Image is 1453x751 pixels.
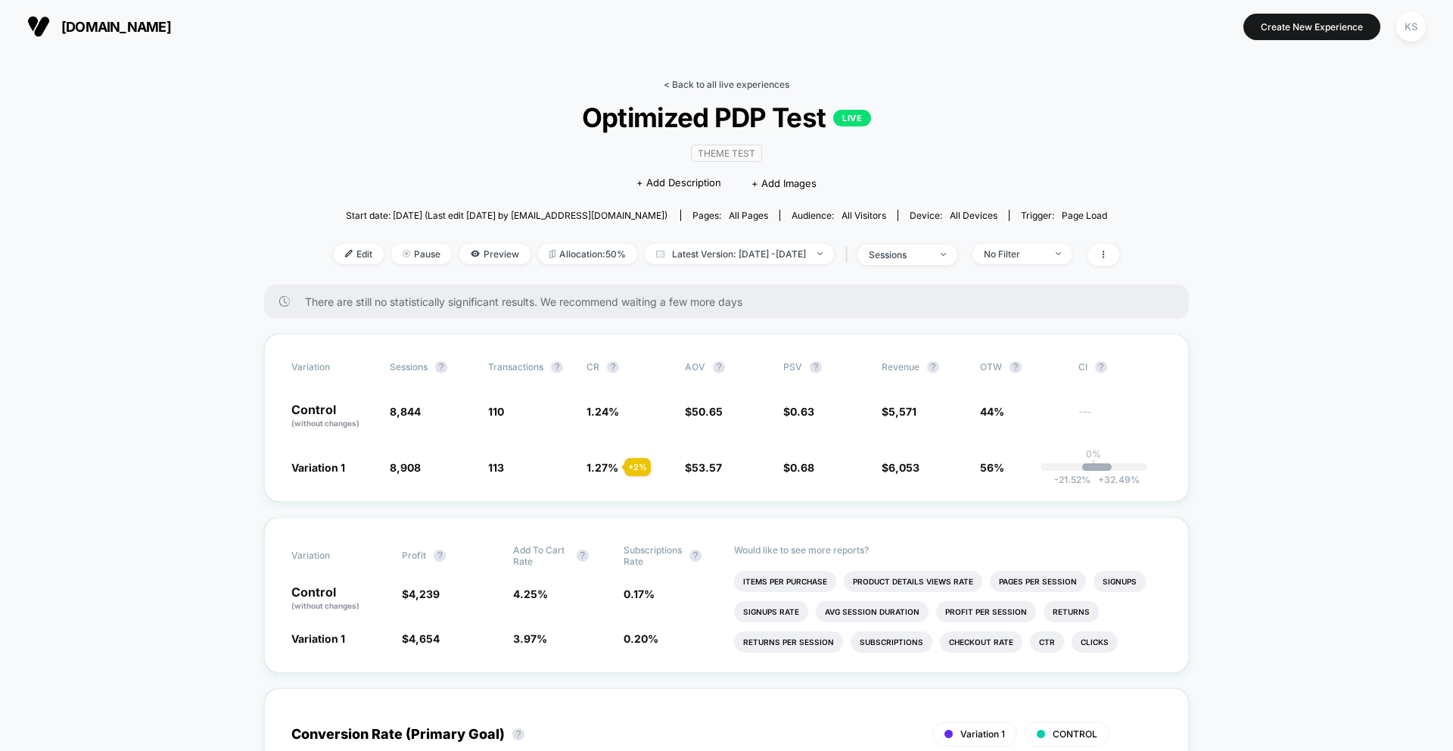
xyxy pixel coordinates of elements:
span: 0.68 [790,461,814,474]
span: (without changes) [291,601,359,610]
span: all devices [950,210,997,221]
span: Transactions [488,361,543,372]
span: 8,844 [390,405,421,418]
button: [DOMAIN_NAME] [23,14,176,39]
button: ? [434,550,446,562]
p: LIVE [833,110,871,126]
span: $ [783,405,814,418]
span: Add To Cart Rate [513,544,569,567]
span: There are still no statistically significant results. We recommend waiting a few more days [305,295,1159,308]
button: ? [577,550,589,562]
span: 0.20 % [624,632,658,645]
span: Revenue [882,361,919,372]
div: KS [1396,12,1426,42]
span: 53.57 [692,461,722,474]
button: ? [551,361,563,373]
span: Page Load [1062,210,1107,221]
li: Ctr [1030,631,1064,653]
p: Would like to see more reports? [734,544,1162,556]
button: ? [689,550,702,562]
span: 56% [980,461,1004,474]
span: Variation 1 [291,461,345,474]
img: end [403,250,410,257]
li: Avg Session Duration [816,601,929,622]
li: Subscriptions [851,631,932,653]
span: Variation 1 [960,728,1005,740]
li: Pages Per Session [990,571,1086,592]
span: $ [402,587,440,600]
div: sessions [869,249,929,260]
span: 6,053 [888,461,919,474]
span: $ [783,461,814,474]
span: 5,571 [888,405,916,418]
span: 0.63 [790,405,814,418]
span: All Visitors [842,210,886,221]
button: ? [512,728,524,740]
li: Returns [1044,601,1099,622]
div: Audience: [792,210,886,221]
p: Control [291,404,375,429]
p: | [1092,460,1095,471]
li: Checkout Rate [940,631,1022,653]
li: Signups [1094,571,1146,592]
li: Clicks [1072,631,1118,653]
span: 50.65 [692,405,723,418]
div: Pages: [692,210,768,221]
span: 8,908 [390,461,421,474]
button: ? [435,361,447,373]
span: 110 [488,405,504,418]
button: ? [927,361,939,373]
span: 4,239 [409,587,440,600]
span: 3.97 % [513,632,547,645]
span: | [842,244,857,266]
button: ? [713,361,725,373]
span: + Add Images [751,177,817,189]
span: 1.24 % [586,405,619,418]
span: Sessions [390,361,428,372]
span: 4,654 [409,632,440,645]
span: 113 [488,461,504,474]
button: ? [1095,361,1107,373]
button: ? [810,361,822,373]
li: Product Details Views Rate [844,571,982,592]
span: Edit [334,244,384,264]
div: No Filter [984,248,1044,260]
span: $ [685,461,722,474]
span: CR [586,361,599,372]
span: PSV [783,361,802,372]
span: Variation [291,544,375,567]
img: calendar [656,250,664,257]
span: Subscriptions Rate [624,544,682,567]
span: Pause [391,244,452,264]
span: + Add Description [636,176,721,191]
img: end [817,252,823,255]
li: Returns Per Session [734,631,843,653]
span: Profit [402,550,426,561]
span: Optimized PDP Test [373,101,1080,133]
span: Theme Test [691,145,762,162]
button: ? [607,361,619,373]
p: Control [291,586,387,612]
img: edit [345,250,353,257]
span: CONTROL [1053,728,1097,740]
span: all pages [729,210,768,221]
span: CI [1078,361,1162,373]
span: $ [882,405,916,418]
span: 0.17 % [624,587,655,600]
div: + 2 % [624,458,651,476]
li: Profit Per Session [936,601,1036,622]
span: 1.27 % [586,461,618,474]
li: Items Per Purchase [734,571,836,592]
span: Latest Version: [DATE] - [DATE] [645,244,834,264]
li: Signups Rate [734,601,808,622]
div: Trigger: [1021,210,1107,221]
a: < Back to all live experiences [664,79,789,90]
span: $ [882,461,919,474]
span: --- [1078,407,1162,429]
span: AOV [685,361,705,372]
img: end [941,253,946,256]
button: Create New Experience [1243,14,1380,40]
span: Variation [291,361,375,373]
span: $ [402,632,440,645]
span: $ [685,405,723,418]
